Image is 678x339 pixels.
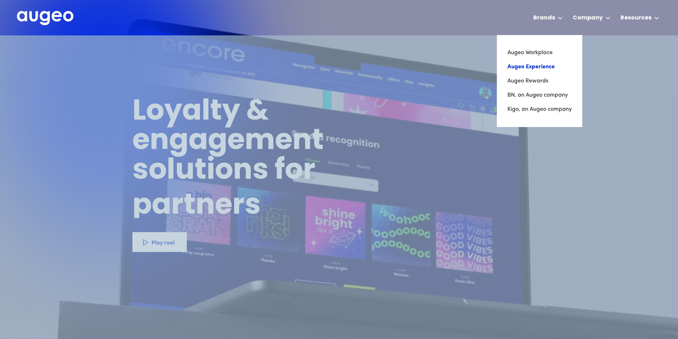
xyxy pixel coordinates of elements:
[497,35,582,127] nav: Brands
[507,74,572,88] a: Augeo Rewards
[507,88,572,102] a: BN, an Augeo company
[507,46,572,60] a: Augeo Workplace
[17,11,73,26] a: home
[507,60,572,74] a: Augeo Experience
[17,11,73,25] img: Augeo's full logo in white.
[507,102,572,116] a: Kigo, an Augeo company
[573,14,603,22] div: Company
[533,14,555,22] div: Brands
[620,14,652,22] div: Resources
